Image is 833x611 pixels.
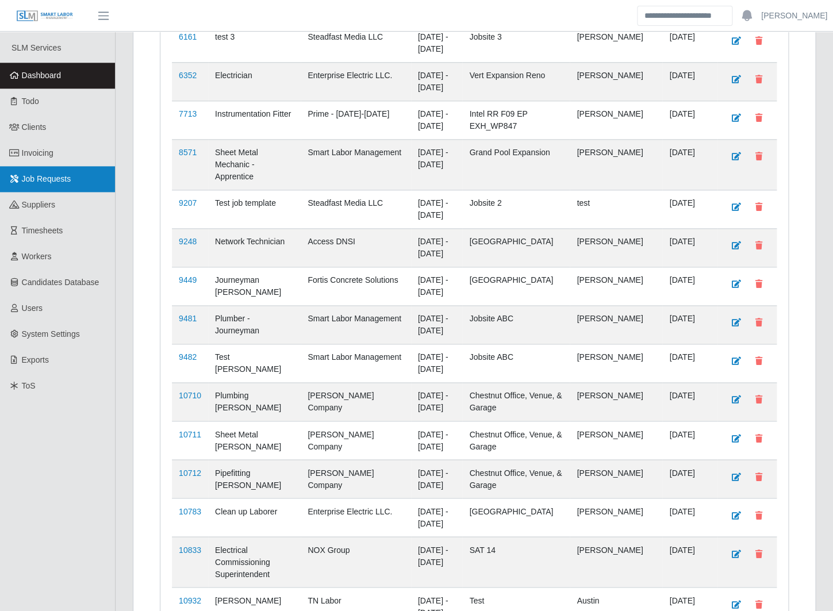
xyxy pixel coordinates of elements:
[570,459,662,498] td: [PERSON_NAME]
[462,190,570,228] td: Jobsite 2
[22,329,80,339] span: System Settings
[570,382,662,421] td: [PERSON_NAME]
[462,344,570,382] td: Jobsite ABC
[570,421,662,459] td: [PERSON_NAME]
[179,275,197,285] a: 9449
[462,24,570,62] td: Jobsite 3
[208,62,301,101] td: Electrician
[462,421,570,459] td: Chestnut Office, Venue, & Garage
[462,459,570,498] td: Chestnut Office, Venue, & Garage
[662,536,717,587] td: [DATE]
[411,498,463,536] td: [DATE] - [DATE]
[208,139,301,190] td: Sheet Metal Mechanic - Apprentice
[411,344,463,382] td: [DATE] - [DATE]
[462,139,570,190] td: Grand Pool Expansion
[301,190,410,228] td: Steadfast Media LLC
[462,498,570,536] td: [GEOGRAPHIC_DATA]
[179,595,201,605] a: 10932
[179,506,201,516] a: 10783
[570,101,662,139] td: [PERSON_NAME]
[22,122,47,132] span: Clients
[301,139,410,190] td: Smart Labor Management
[208,459,301,498] td: Pipefitting [PERSON_NAME]
[208,498,301,536] td: Clean up Laborer
[301,305,410,344] td: Smart Labor Management
[411,62,463,101] td: [DATE] - [DATE]
[662,498,717,536] td: [DATE]
[411,305,463,344] td: [DATE] - [DATE]
[22,355,49,364] span: Exports
[662,267,717,305] td: [DATE]
[411,139,463,190] td: [DATE] - [DATE]
[301,267,410,305] td: Fortis Concrete Solutions
[570,305,662,344] td: [PERSON_NAME]
[462,101,570,139] td: Intel RR F09 EP EXH_WP847
[22,381,36,390] span: ToS
[179,109,197,118] a: 7713
[208,190,301,228] td: Test job template
[208,24,301,62] td: test 3
[462,536,570,587] td: SAT 14
[662,62,717,101] td: [DATE]
[570,228,662,267] td: [PERSON_NAME]
[662,344,717,382] td: [DATE]
[208,267,301,305] td: Journeyman [PERSON_NAME]
[301,459,410,498] td: [PERSON_NAME] Company
[22,278,99,287] span: Candidates Database
[208,344,301,382] td: Test [PERSON_NAME]
[208,101,301,139] td: Instrumentation Fitter
[179,198,197,207] a: 9207
[411,228,463,267] td: [DATE] - [DATE]
[662,139,717,190] td: [DATE]
[662,421,717,459] td: [DATE]
[662,382,717,421] td: [DATE]
[22,174,71,183] span: Job Requests
[208,305,301,344] td: Plumber - Journeyman
[411,382,463,421] td: [DATE] - [DATE]
[462,382,570,421] td: Chestnut Office, Venue, & Garage
[179,545,201,554] a: 10833
[179,468,201,477] a: 10712
[179,148,197,157] a: 8571
[301,228,410,267] td: Access DNSI
[462,228,570,267] td: [GEOGRAPHIC_DATA]
[411,24,463,62] td: [DATE] - [DATE]
[411,267,463,305] td: [DATE] - [DATE]
[301,421,410,459] td: [PERSON_NAME] Company
[301,62,410,101] td: Enterprise Electric LLC.
[570,139,662,190] td: [PERSON_NAME]
[301,536,410,587] td: NOX Group
[411,421,463,459] td: [DATE] - [DATE]
[208,421,301,459] td: Sheet Metal [PERSON_NAME]
[662,101,717,139] td: [DATE]
[570,536,662,587] td: [PERSON_NAME]
[662,190,717,228] td: [DATE]
[411,459,463,498] td: [DATE] - [DATE]
[570,498,662,536] td: [PERSON_NAME]
[179,32,197,41] a: 6161
[179,237,197,246] a: 9248
[570,344,662,382] td: [PERSON_NAME]
[570,24,662,62] td: [PERSON_NAME]
[22,226,63,235] span: Timesheets
[11,43,61,52] span: SLM Services
[22,97,39,106] span: Todo
[637,6,732,26] input: Search
[22,148,53,157] span: Invoicing
[570,267,662,305] td: [PERSON_NAME]
[570,62,662,101] td: [PERSON_NAME]
[662,305,717,344] td: [DATE]
[22,71,62,80] span: Dashboard
[570,190,662,228] td: test
[208,382,301,421] td: Plumbing [PERSON_NAME]
[179,352,197,362] a: 9482
[411,190,463,228] td: [DATE] - [DATE]
[22,200,55,209] span: Suppliers
[16,10,74,22] img: SLM Logo
[179,314,197,323] a: 9481
[179,429,201,439] a: 10711
[208,228,301,267] td: Network Technician
[462,267,570,305] td: [GEOGRAPHIC_DATA]
[22,303,43,313] span: Users
[179,71,197,80] a: 6352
